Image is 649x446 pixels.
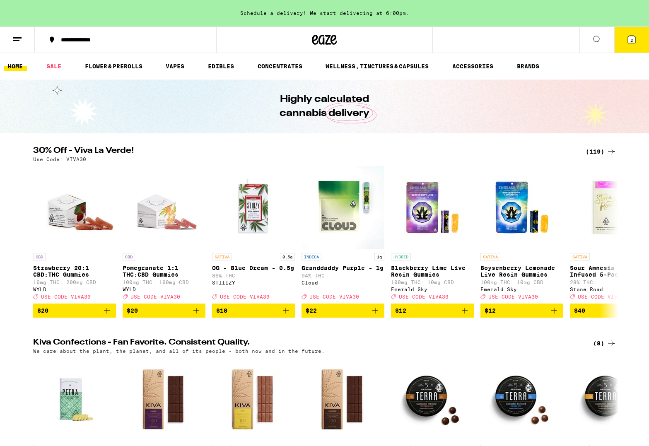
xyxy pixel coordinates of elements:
[480,304,563,318] button: Add to bag
[480,253,500,260] p: SATIVA
[162,61,188,71] a: VAPES
[123,166,205,249] img: WYLD - Pomegranate 1:1 THC:CBD Gummies
[123,166,205,304] a: Open page for Pomegranate 1:1 THC:CBD Gummies from WYLD
[212,273,295,278] p: 86% THC
[123,280,205,285] p: 100mg THC: 100mg CBD
[302,280,384,285] div: Cloud
[212,253,232,260] p: SATIVA
[578,294,627,299] span: USE CODE VIVA30
[127,307,138,314] span: $20
[81,61,147,71] a: FLOWER & PREROLLS
[480,166,563,249] img: Emerald Sky - Boysenberry Lemonade Live Resin Gummies
[212,265,295,271] p: OG - Blue Dream - 0.5g
[513,61,543,71] a: BRANDS
[42,61,65,71] a: SALE
[574,307,585,314] span: $40
[33,166,116,249] img: WYLD - Strawberry 20:1 CBD:THC Gummies
[123,265,205,278] p: Pomegranate 1:1 THC:CBD Gummies
[480,265,563,278] p: Boysenberry Lemonade Live Resin Gummies
[130,294,180,299] span: USE CODE VIVA30
[302,265,384,271] p: Granddaddy Purple - 1g
[41,294,91,299] span: USE CODE VIVA30
[33,348,325,354] p: We care about the plant, the planet, and all of its people - both now and in the future.
[33,287,116,292] div: WYLD
[480,280,563,285] p: 100mg THC: 10mg CBD
[448,61,497,71] a: ACCESSORIES
[306,307,317,314] span: $22
[212,166,295,304] a: Open page for OG - Blue Dream - 0.5g from STIIIZY
[391,280,474,285] p: 100mg THC: 10mg CBD
[204,61,238,71] a: EDIBLES
[212,304,295,318] button: Add to bag
[33,265,116,278] p: Strawberry 20:1 CBD:THC Gummies
[391,304,474,318] button: Add to bag
[123,304,205,318] button: Add to bag
[33,157,86,162] p: Use Code: VIVA30
[302,166,384,249] img: Cloud - Granddaddy Purple - 1g
[123,287,205,292] div: WYLD
[309,294,359,299] span: USE CODE VIVA30
[395,307,406,314] span: $12
[212,280,295,285] div: STIIIZY
[399,294,449,299] span: USE CODE VIVA30
[485,307,496,314] span: $12
[374,253,384,260] p: 1g
[391,166,474,249] img: Emerald Sky - Blackberry Lime Live Resin Gummies
[614,27,649,53] button: 2
[212,358,295,441] img: Kiva Confections - Churro Milk Chocolate Bar
[391,358,474,441] img: Kiva Confections - Terra Dark Chocolate Espresso Beans
[586,147,616,157] a: (119)
[33,358,116,441] img: Kiva Confections - Petra Moroccan Mints
[33,338,576,348] h2: Kiva Confections - Fan Favorite. Consistent Quality.
[630,38,633,43] span: 2
[391,253,411,260] p: HYBRID
[302,304,384,318] button: Add to bag
[570,253,590,260] p: SATIVA
[33,280,116,285] p: 10mg THC: 200mg CBD
[302,273,384,278] p: 94% THC
[123,358,205,441] img: Kiva Confections - Blackberry Dark Chocolate Bar
[4,61,27,71] a: HOME
[480,358,563,441] img: Kiva Confections - Terra Milk Chocolate Blueberries
[253,61,306,71] a: CONCENTRATES
[212,166,295,249] img: STIIIZY - OG - Blue Dream - 0.5g
[593,338,616,348] a: (8)
[302,253,321,260] p: INDICA
[256,92,393,121] h1: Highly calculated cannabis delivery
[33,147,576,157] h2: 30% Off - Viva La Verde!
[123,253,135,260] p: CBD
[391,265,474,278] p: Blackberry Lime Live Resin Gummies
[302,358,384,441] img: Kiva Confections - Dark Chocolate Bar
[321,61,433,71] a: WELLNESS, TINCTURES & CAPSULES
[302,166,384,304] a: Open page for Granddaddy Purple - 1g from Cloud
[488,294,538,299] span: USE CODE VIVA30
[33,304,116,318] button: Add to bag
[33,166,116,304] a: Open page for Strawberry 20:1 CBD:THC Gummies from WYLD
[480,166,563,304] a: Open page for Boysenberry Lemonade Live Resin Gummies from Emerald Sky
[391,287,474,292] div: Emerald Sky
[480,287,563,292] div: Emerald Sky
[220,294,270,299] span: USE CODE VIVA30
[280,253,295,260] p: 0.5g
[37,307,48,314] span: $20
[33,253,46,260] p: CBD
[216,307,227,314] span: $18
[391,166,474,304] a: Open page for Blackberry Lime Live Resin Gummies from Emerald Sky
